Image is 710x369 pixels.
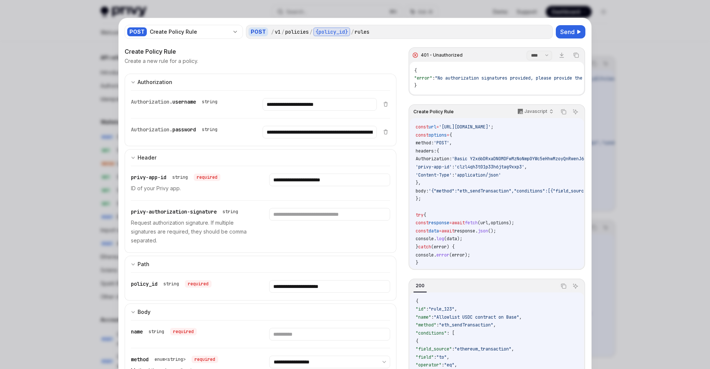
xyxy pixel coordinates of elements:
span: privy-authorization-signature [131,208,217,215]
span: . [434,236,436,242]
span: , [488,220,491,226]
div: Authorization.password [131,126,220,133]
p: Request authorization signature. If multiple signatures are required, they should be comma separa... [131,218,251,245]
div: Create Policy Rule [125,47,396,56]
div: privy-app-id [131,174,220,181]
button: Ask AI [571,281,580,291]
div: enum<string> [155,356,186,362]
span: Send [560,27,575,36]
div: v1 [275,28,281,36]
button: Copy the contents from the code block [559,281,568,291]
div: POST [127,27,147,36]
button: expand input section [125,303,396,320]
span: fetch [465,220,478,226]
span: Authorization. [131,126,172,133]
button: Ask AI [571,107,580,117]
span: options [429,132,447,138]
button: Copy the contents from the code block [571,50,581,60]
span: await [442,228,454,234]
span: method [131,356,149,363]
p: ID of your Privy app. [131,184,251,193]
div: required [185,280,212,288]
div: Authorization [138,78,172,87]
span: : [436,322,439,328]
span: , [449,140,452,146]
span: log [436,236,444,242]
div: required [170,328,197,335]
span: { [449,132,452,138]
div: Body [138,308,151,316]
span: = [447,132,449,138]
span: { [414,68,417,74]
span: "method" [416,322,436,328]
div: string [223,209,238,215]
div: Path [138,260,149,269]
span: . [475,228,478,234]
div: policies [285,28,309,36]
span: "field_source" [416,346,452,352]
div: privy-authorization-signature [131,208,241,215]
div: policy_id [131,280,212,288]
span: { [416,338,418,344]
button: expand input section [125,149,396,166]
span: { [423,212,426,218]
span: }; [416,196,421,202]
div: string [163,281,179,287]
div: required [192,356,218,363]
button: POSTCreate Policy Rule [125,24,243,40]
div: Authorization.username [131,98,220,105]
div: method [131,356,218,363]
span: const [416,228,429,234]
span: privy-app-id [131,174,166,181]
span: , [519,314,522,320]
div: 401 - Unauthorized [421,52,463,58]
div: {policy_id} [313,27,350,36]
button: Copy the contents from the code block [559,107,568,117]
span: "name" [416,314,431,320]
span: console [416,236,434,242]
span: Create Policy Rule [413,109,454,115]
span: : [434,354,436,360]
span: ( [478,220,480,226]
span: "rule_123" [429,306,454,312]
span: "to" [436,354,447,360]
span: password [172,126,196,133]
span: error [452,252,465,258]
span: '[URL][DOMAIN_NAME]' [439,124,491,130]
span: 'privy-app-id' [416,164,452,170]
span: name [131,328,143,335]
span: url [480,220,488,226]
span: 'Content-Type' [416,172,452,178]
span: headers: [416,148,436,154]
span: , [493,322,496,328]
span: { [416,298,418,304]
div: / [271,28,274,36]
span: options [491,220,509,226]
span: "field" [416,354,434,360]
span: : [ [447,330,454,336]
span: (); [488,228,496,234]
span: : [452,346,454,352]
span: , [524,164,527,170]
span: username [172,98,196,105]
span: await [452,220,465,226]
span: 'clzl4qh3t01p33h6jtag9xxp3' [454,164,524,170]
span: const [416,124,429,130]
span: error [436,252,449,258]
span: Authorization: [416,156,452,162]
button: Send [556,25,585,38]
button: Javascript [514,105,557,118]
div: / [351,28,354,36]
div: / [310,28,312,36]
span: } [414,83,417,88]
span: , [454,306,457,312]
span: , [447,354,449,360]
div: string [172,174,188,180]
span: }, [416,180,421,186]
span: "error" [414,75,432,81]
div: 200 [413,281,427,290]
span: = [436,124,439,130]
span: body: [416,188,429,194]
span: url [429,124,436,130]
span: ( [444,236,447,242]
